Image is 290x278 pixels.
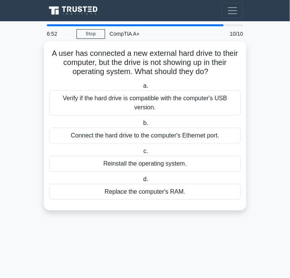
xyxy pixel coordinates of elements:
div: 10/10 [214,26,248,41]
span: c. [143,148,148,154]
div: Replace the computer's RAM. [49,184,241,200]
h5: A user has connected a new external hard drive to their computer, but the drive is not showing up... [48,49,242,77]
div: Verify if the hard drive is compatible with the computer's USB version. [49,90,241,115]
button: Toggle navigation [222,3,243,18]
a: Stop [76,29,105,39]
span: b. [143,120,148,126]
div: Connect the hard drive to the computer's Ethernet port. [49,128,241,144]
div: CompTIA A+ [105,26,214,41]
span: a. [143,82,148,89]
span: d. [143,176,148,182]
div: Reinstall the operating system. [49,156,241,172]
div: 6:52 [42,26,76,41]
